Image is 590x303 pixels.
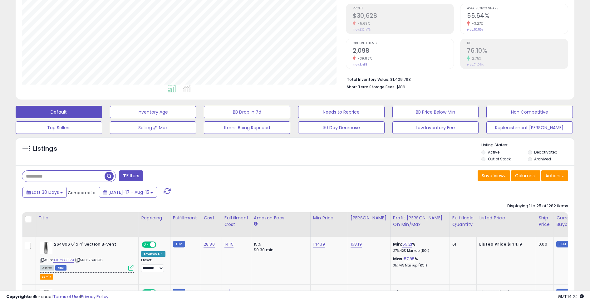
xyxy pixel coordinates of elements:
[108,189,149,195] span: [DATE]-17 - Aug-15
[110,106,196,118] button: Inventory Age
[254,221,258,227] small: Amazon Fees.
[452,242,472,247] div: 61
[404,256,415,262] a: 57.85
[141,258,165,272] div: Preset:
[488,156,511,162] label: Out of Stock
[224,215,248,228] div: Fulfillment Cost
[351,215,388,221] div: [PERSON_NAME]
[347,77,389,82] b: Total Inventory Value:
[470,56,482,61] small: 2.75%
[110,121,196,134] button: Selling @ Max
[534,156,551,162] label: Archived
[53,294,80,300] a: Terms of Use
[511,170,540,181] button: Columns
[254,242,306,247] div: 15%
[204,241,215,247] a: 28.80
[353,63,367,66] small: Prev: 3,488
[558,294,584,300] span: 2025-09-15 14:24 GMT
[467,63,484,66] small: Prev: 74.06%
[393,256,404,262] b: Max:
[392,121,479,134] button: Low Inventory Fee
[38,215,136,221] div: Title
[393,242,445,253] div: %
[353,42,454,45] span: Ordered Items
[393,249,445,253] p: 276.42% Markup (ROI)
[6,294,108,300] div: seller snap | |
[40,242,134,270] div: ASIN:
[173,215,198,221] div: Fulfillment
[55,265,66,271] span: FBM
[507,203,568,209] div: Displaying 1 to 25 of 1282 items
[81,294,108,300] a: Privacy Policy
[155,242,165,247] span: OFF
[390,212,450,237] th: The percentage added to the cost of goods (COGS) that forms the calculator for Min & Max prices.
[556,241,568,247] small: FBM
[467,28,483,32] small: Prev: 57.52%
[467,47,568,56] h2: 76.10%
[393,263,445,268] p: 317.74% Markup (ROI)
[32,189,59,195] span: Last 30 Days
[402,241,412,247] a: 55.21
[347,84,396,90] b: Short Term Storage Fees:
[298,121,385,134] button: 30 Day Decrease
[481,142,574,148] p: Listing States:
[467,12,568,21] h2: 55.64%
[479,215,533,221] div: Listed Price
[99,187,157,198] button: [DATE]-17 - Aug-15
[254,247,306,253] div: $0.30 min
[515,173,535,179] span: Columns
[486,106,573,118] button: Non Competitive
[16,106,102,118] button: Default
[33,144,57,153] h5: Listings
[6,294,29,300] strong: Copyright
[204,215,219,221] div: Cost
[204,106,290,118] button: BB Drop in 7d
[313,215,345,221] div: Min Price
[298,106,385,118] button: Needs to Reprice
[467,7,568,10] span: Avg. Buybox Share
[486,121,573,134] button: Replenishment [PERSON_NAME].
[538,242,549,247] div: 0.00
[393,241,402,247] b: Min:
[22,187,67,198] button: Last 30 Days
[353,47,454,56] h2: 2,098
[142,242,150,247] span: ON
[467,42,568,45] span: ROI
[313,241,325,247] a: 144.19
[534,149,558,155] label: Deactivated
[16,121,102,134] button: Top Sellers
[68,190,96,196] span: Compared to:
[393,215,447,228] div: Profit [PERSON_NAME] on Min/Max
[254,215,308,221] div: Amazon Fees
[353,28,371,32] small: Prev: $32,476
[204,121,290,134] button: Items Being Repriced
[353,12,454,21] h2: $30,628
[393,256,445,268] div: %
[347,75,563,83] li: $1,409,763
[40,265,54,271] span: All listings currently available for purchase on Amazon
[356,21,370,26] small: -5.69%
[40,242,52,254] img: 314UmMjCwtL._SL40_.jpg
[141,251,165,257] div: Amazon AI *
[478,170,510,181] button: Save View
[392,106,479,118] button: BB Price Below Min
[54,242,130,249] b: 264806 6" x 4' Section B-Vent
[452,215,474,228] div: Fulfillable Quantity
[538,215,551,228] div: Ship Price
[353,7,454,10] span: Profit
[470,21,483,26] small: -3.27%
[356,56,372,61] small: -39.85%
[479,242,531,247] div: $144.19
[488,149,499,155] label: Active
[141,215,168,221] div: Repricing
[351,241,362,247] a: 158.19
[173,241,185,247] small: FBM
[40,274,53,280] button: admin
[53,257,74,263] a: B002GOTI24
[224,241,234,247] a: 14.15
[396,84,405,90] span: $186
[479,241,508,247] b: Listed Price:
[556,215,588,228] div: Current Buybox Price
[119,170,143,181] button: Filters
[541,170,568,181] button: Actions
